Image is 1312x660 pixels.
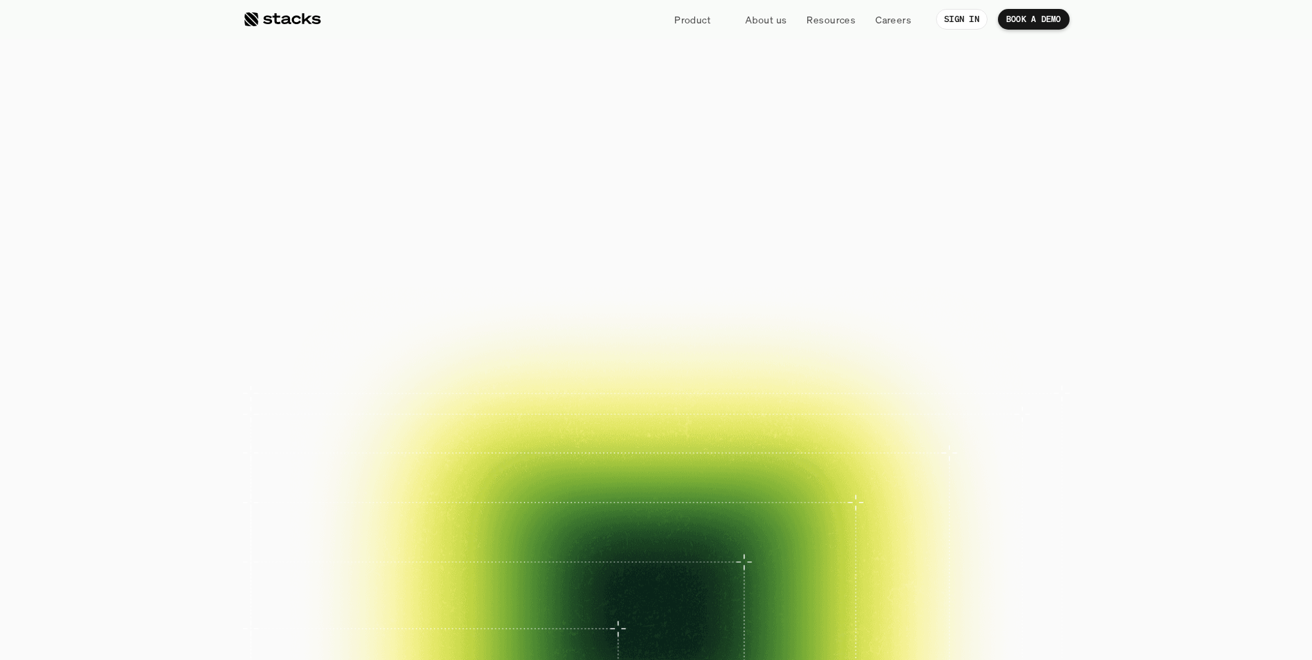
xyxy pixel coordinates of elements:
a: EXPLORE PRODUCT [646,293,793,326]
a: BOOK A DEMO [998,9,1070,30]
a: Careers [867,7,919,32]
p: Product [674,12,711,27]
span: The [408,102,512,161]
p: Resources [806,12,855,27]
p: BOOK A DEMO [1006,14,1061,24]
a: BOOK A DEMO [519,293,639,326]
span: financial [523,102,749,161]
p: SIGN IN [944,14,979,24]
a: About us [737,7,795,32]
p: BOOK A DEMO [542,300,616,318]
a: SIGN IN [936,9,988,30]
p: Close your books faster, smarter, and risk-free with Stacks, the AI tool for accounting teams. [492,236,820,276]
span: Reimagined. [492,161,819,220]
span: close. [760,102,904,161]
p: About us [745,12,787,27]
p: Careers [875,12,911,27]
a: Resources [798,7,864,32]
p: EXPLORE PRODUCT [669,300,770,318]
